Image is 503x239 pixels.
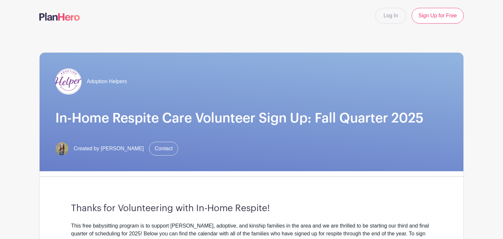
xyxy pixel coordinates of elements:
[71,203,432,214] h3: Thanks for Volunteering with In-Home Respite!
[87,78,127,85] span: Adoption Helpers
[74,145,144,153] span: Created by [PERSON_NAME]
[149,142,178,156] a: Contact
[39,13,80,21] img: logo-507f7623f17ff9eddc593b1ce0a138ce2505c220e1c5a4e2b4648c50719b7d32.svg
[55,68,82,95] img: AH%20Logo%20Smile-Flat-RBG%20(1).jpg
[55,142,68,155] img: IMG_0582.jpg
[412,8,464,24] a: Sign Up for Free
[375,8,406,24] a: Log In
[55,110,448,126] h1: In-Home Respite Care Volunteer Sign Up: Fall Quarter 2025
